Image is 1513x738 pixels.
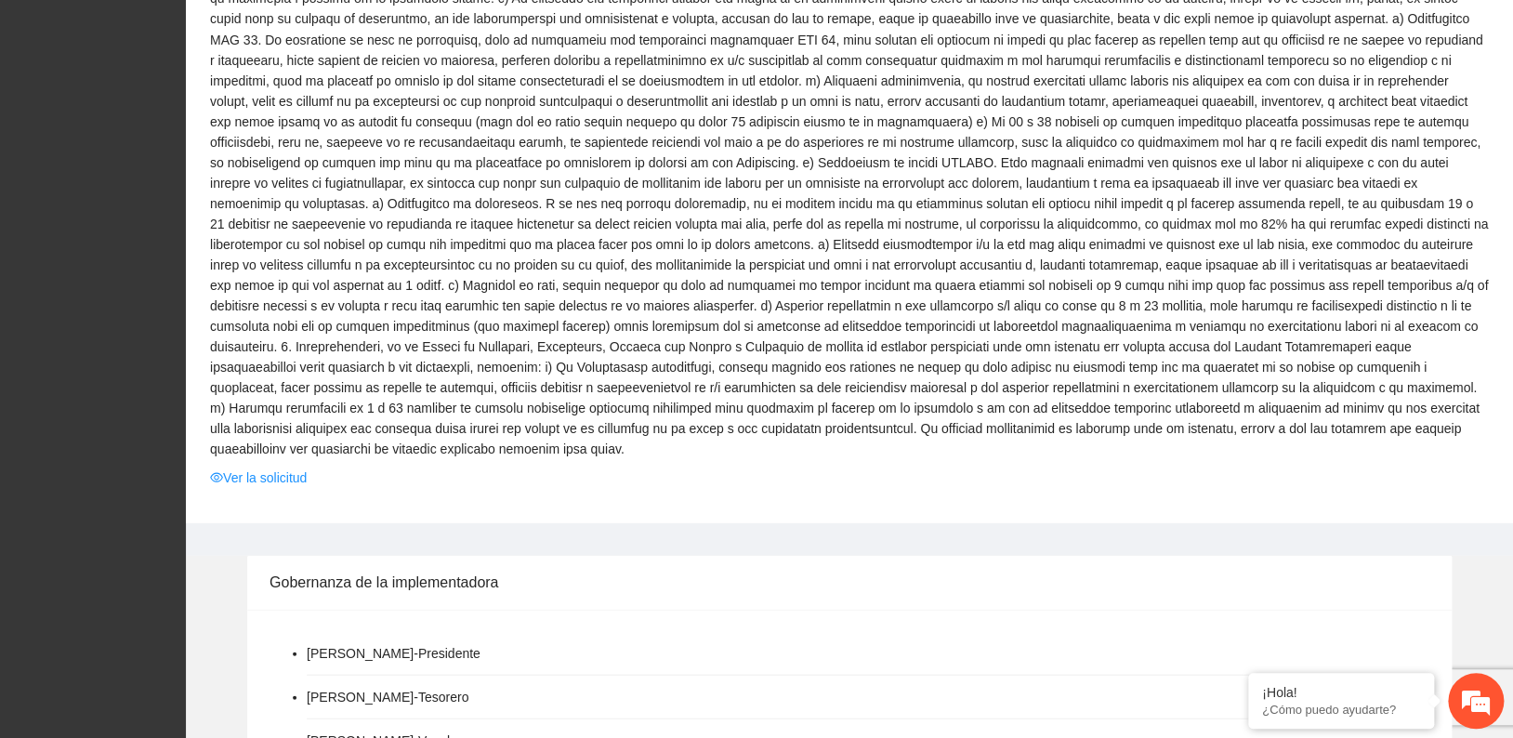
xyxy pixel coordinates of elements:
div: Minimizar ventana de chat en vivo [305,9,349,54]
span: Estamos en línea. [108,248,257,436]
textarea: Escriba su mensaje y pulse “Intro” [9,507,354,573]
a: eyeVer la solicitud [210,467,307,487]
li: [PERSON_NAME] - Tesorero [307,686,468,706]
div: ¡Hola! [1262,685,1420,700]
span: eye [210,470,223,483]
li: [PERSON_NAME] - Presidente [307,642,480,663]
p: ¿Cómo puedo ayudarte? [1262,703,1420,717]
div: Chatee con nosotros ahora [97,95,312,119]
div: Gobernanza de la implementadora [270,555,1429,608]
